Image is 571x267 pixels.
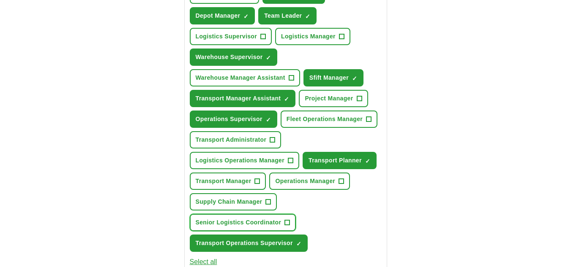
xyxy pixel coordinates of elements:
span: Operations Supervisor [196,115,262,124]
span: Transport Manager [196,177,251,186]
button: Logistics Operations Manager [190,152,300,169]
span: ✓ [266,116,271,123]
button: Depot Manager✓ [190,7,255,24]
button: Supply Chain Manager [190,193,277,210]
button: Logistics Supervisor [190,28,272,45]
button: Project Manager [299,90,368,107]
button: Operations Supervisor✓ [190,111,277,128]
button: Transport Administrator [190,131,281,148]
span: Depot Manager [196,11,240,20]
span: Transport Manager Assistant [196,94,281,103]
span: Operations Manager [275,177,335,186]
span: Warehouse Supervisor [196,53,263,62]
span: ✓ [243,13,249,20]
span: ✓ [365,158,370,165]
span: ✓ [266,54,271,61]
button: Warehouse Supervisor✓ [190,49,278,66]
button: Team Leader✓ [258,7,317,24]
span: Transport Planner [309,156,362,165]
span: Logistics Supervisor [196,32,257,41]
span: ✓ [284,96,289,102]
span: Team Leader [264,11,302,20]
button: Transport Manager [190,173,266,190]
span: Transport Administrator [196,135,267,144]
button: Transport Planner✓ [303,152,377,169]
button: Operations Manager [269,173,350,190]
span: Transport Operations Supervisor [196,239,293,248]
button: Transport Operations Supervisor✓ [190,235,308,252]
button: Sfift Manager✓ [303,69,363,86]
span: ✓ [296,240,301,247]
span: Supply Chain Manager [196,197,262,206]
button: Logistics Manager [275,28,350,45]
span: Warehouse Manager Assistant [196,73,285,82]
button: Fleet Operations Manager [281,111,377,128]
button: Transport Manager Assistant✓ [190,90,296,107]
button: Senior Logistics Coordinator [190,214,296,231]
button: Warehouse Manager Assistant [190,69,300,86]
span: Fleet Operations Manager [287,115,363,124]
span: Project Manager [305,94,353,103]
span: ✓ [352,75,357,82]
button: Select all [190,257,217,267]
span: Logistics Manager [281,32,336,41]
span: Sfift Manager [309,73,349,82]
span: Senior Logistics Coordinator [196,218,281,227]
span: Logistics Operations Manager [196,156,285,165]
span: ✓ [305,13,310,20]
